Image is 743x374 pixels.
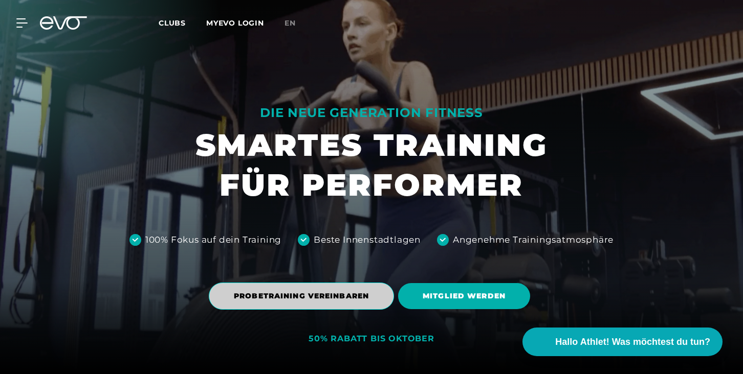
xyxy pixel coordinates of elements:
[309,334,434,344] div: 50% RABATT BIS OKTOBER
[453,233,614,247] div: Angenehme Trainingsatmosphäre
[555,335,710,349] span: Hallo Athlet! Was möchtest du tun?
[423,291,506,301] span: MITGLIED WERDEN
[145,233,281,247] div: 100% Fokus auf dein Training
[314,233,421,247] div: Beste Innenstadtlagen
[159,18,206,28] a: Clubs
[195,125,548,205] h1: SMARTES TRAINING FÜR PERFORMER
[522,328,723,356] button: Hallo Athlet! Was möchtest du tun?
[285,17,308,29] a: en
[209,275,398,317] a: PROBETRAINING VEREINBAREN
[195,105,548,121] div: DIE NEUE GENERATION FITNESS
[159,18,186,28] span: Clubs
[285,18,296,28] span: en
[206,18,264,28] a: MYEVO LOGIN
[398,275,534,317] a: MITGLIED WERDEN
[234,291,369,301] span: PROBETRAINING VEREINBAREN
